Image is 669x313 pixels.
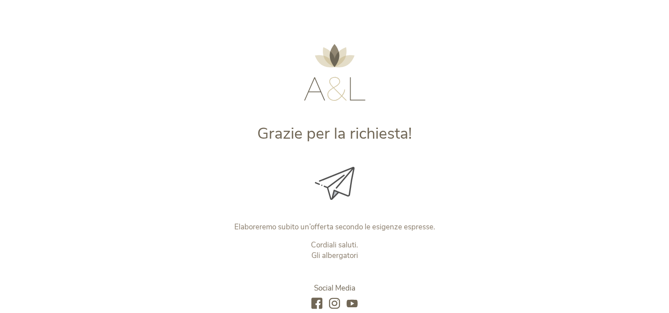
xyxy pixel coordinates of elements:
[151,222,518,232] p: Elaboreremo subito un’offerta secondo le esigenze espresse.
[304,44,366,101] img: AMONTI & LUNARIS Wellnessresort
[257,123,412,144] span: Grazie per la richiesta!
[151,240,518,261] p: Cordiali saluti. Gli albergatori
[347,298,358,310] a: youtube
[315,167,355,200] img: Grazie per la richiesta!
[329,298,340,310] a: instagram
[311,298,322,310] a: facebook
[314,283,355,293] span: Social Media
